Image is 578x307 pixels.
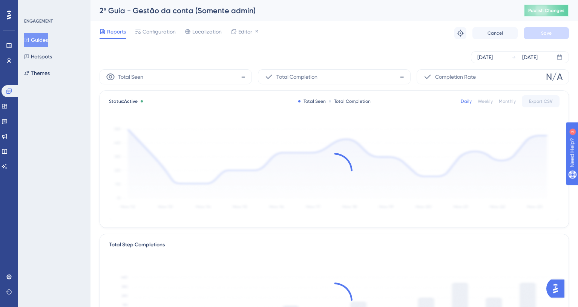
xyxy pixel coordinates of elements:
span: Need Help? [18,2,47,11]
div: Weekly [478,98,493,104]
span: Active [124,99,138,104]
span: Reports [107,27,126,36]
span: Status: [109,98,138,104]
button: Export CSV [522,95,560,107]
div: Monthly [499,98,516,104]
button: Hotspots [24,50,52,63]
button: Guides [24,33,48,47]
div: 3 [52,4,55,10]
iframe: UserGuiding AI Assistant Launcher [546,277,569,300]
span: - [400,71,404,83]
span: Total Seen [118,72,143,81]
span: Configuration [143,27,176,36]
span: Total Completion [276,72,317,81]
span: Localization [192,27,222,36]
span: Completion Rate [435,72,476,81]
div: Total Seen [298,98,326,104]
div: Total Step Completions [109,240,165,249]
div: Daily [461,98,472,104]
button: Save [524,27,569,39]
span: Editor [238,27,252,36]
span: Save [541,30,552,36]
span: - [241,71,245,83]
button: Cancel [472,27,518,39]
span: Publish Changes [528,8,564,14]
div: Total Completion [329,98,371,104]
span: Export CSV [529,98,553,104]
button: Themes [24,66,50,80]
span: Cancel [488,30,503,36]
div: [DATE] [522,53,538,62]
button: Publish Changes [524,5,569,17]
div: [DATE] [477,53,493,62]
span: N/A [546,71,563,83]
div: ENGAGEMENT [24,18,53,24]
div: 2º Guia - Gestão da conta (Somente admin) [100,5,505,16]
